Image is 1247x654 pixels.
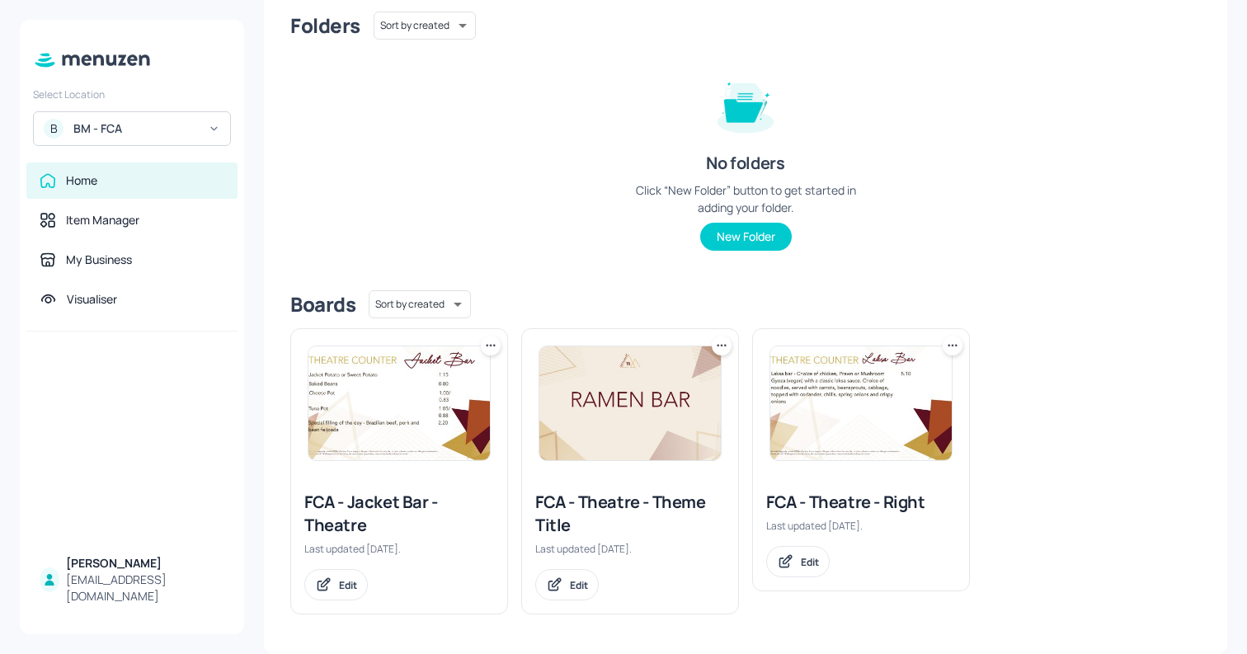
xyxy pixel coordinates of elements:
[33,87,231,101] div: Select Location
[535,542,725,556] div: Last updated [DATE].
[66,252,132,268] div: My Business
[290,12,360,39] div: Folders
[766,491,956,514] div: FCA - Theatre - Right
[766,519,956,533] div: Last updated [DATE].
[706,152,784,175] div: No folders
[304,491,494,537] div: FCA - Jacket Bar - Theatre
[801,555,819,569] div: Edit
[374,9,476,42] div: Sort by created
[770,346,952,460] img: 2025-09-16-175801227449510i29qn8g6qp.jpeg
[66,212,139,228] div: Item Manager
[535,491,725,537] div: FCA - Theatre - Theme Title
[67,291,117,308] div: Visualiser
[622,181,869,216] div: Click “New Folder” button to get started in adding your folder.
[339,578,357,592] div: Edit
[66,172,97,189] div: Home
[73,120,198,137] div: BM - FCA
[290,291,355,318] div: Boards
[66,555,224,572] div: [PERSON_NAME]
[308,346,490,460] img: 2025-09-02-1756804278358d62j5pyuly.jpeg
[700,223,792,251] button: New Folder
[704,63,787,145] img: folder-empty
[66,572,224,605] div: [EMAIL_ADDRESS][DOMAIN_NAME]
[539,346,721,460] img: 2025-04-15-1744711955208t5t5z0piiki.jpeg
[304,542,494,556] div: Last updated [DATE].
[369,288,471,321] div: Sort by created
[44,119,64,139] div: B
[570,578,588,592] div: Edit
